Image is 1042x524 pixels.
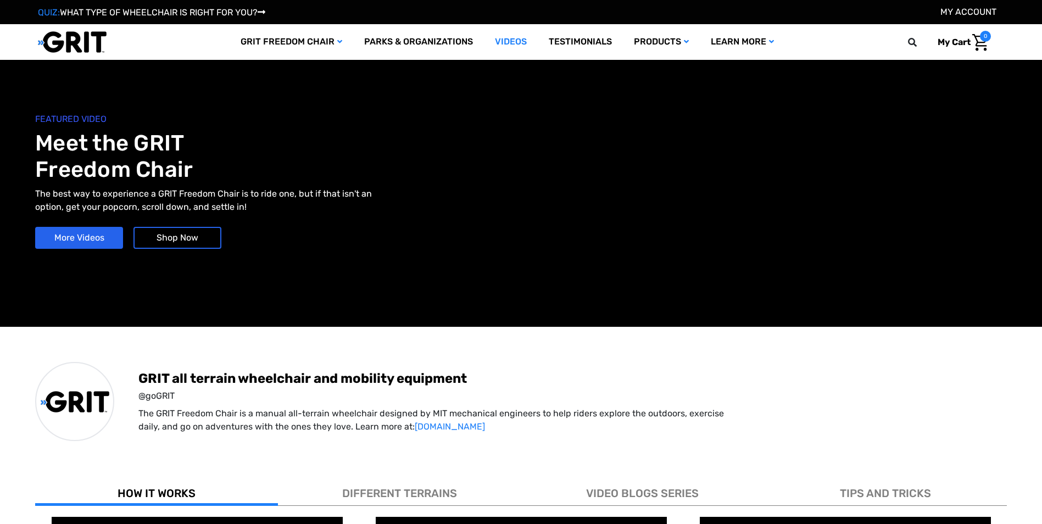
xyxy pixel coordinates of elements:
[138,389,1007,403] span: @goGRIT
[415,421,485,432] a: [DOMAIN_NAME]
[484,24,538,60] a: Videos
[840,487,931,500] span: TIPS AND TRICKS
[138,370,1007,387] span: GRIT all terrain wheelchair and mobility equipment
[623,24,700,60] a: Products
[342,487,457,500] span: DIFFERENT TERRAINS
[929,31,991,54] a: Cart with 0 items
[35,187,375,214] p: The best way to experience a GRIT Freedom Chair is to ride one, but if that isn't an option, get ...
[38,7,265,18] a: QUIZ:WHAT TYPE OF WHEELCHAIR IS RIGHT FOR YOU?
[138,407,746,433] p: The GRIT Freedom Chair is a manual all-terrain wheelchair designed by MIT mechanical engineers to...
[41,391,109,413] img: GRIT All-Terrain Wheelchair and Mobility Equipment
[133,227,221,249] a: Shop Now
[38,31,107,53] img: GRIT All-Terrain Wheelchair and Mobility Equipment
[938,37,971,47] span: My Cart
[700,24,785,60] a: Learn More
[353,24,484,60] a: Parks & Organizations
[538,24,623,60] a: Testimonials
[38,7,60,18] span: QUIZ:
[980,31,991,42] span: 0
[913,31,929,54] input: Search
[35,113,521,126] span: FEATURED VIDEO
[940,7,996,17] a: Account
[35,130,521,183] h1: Meet the GRIT Freedom Chair
[118,487,196,500] span: HOW IT WORKS
[586,487,699,500] span: VIDEO BLOGS SERIES
[230,24,353,60] a: GRIT Freedom Chair
[972,34,988,51] img: Cart
[527,96,1001,288] iframe: YouTube video player
[35,227,123,249] a: More Videos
